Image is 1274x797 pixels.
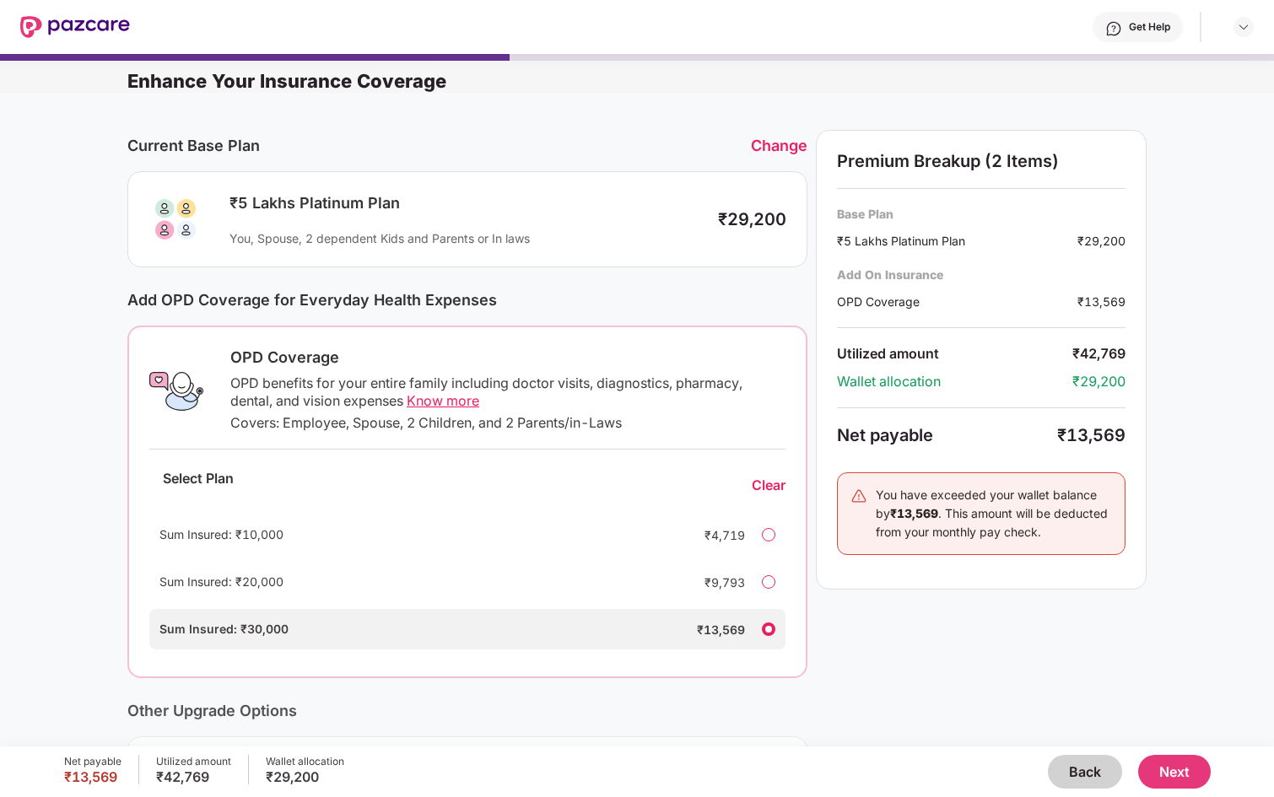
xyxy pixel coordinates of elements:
div: Base Plan [837,206,1126,222]
div: Premium Breakup (2 Items) [837,151,1126,171]
div: ₹13,569 [1057,425,1126,445]
div: OPD Coverage [230,347,785,368]
img: OPD Coverage [149,364,203,418]
img: New Pazcare Logo [20,16,130,38]
div: OPD Coverage [837,293,1077,310]
div: Net payable [64,755,121,768]
div: ₹29,200 [718,209,786,229]
div: Add OPD Coverage for Everyday Health Expenses [127,291,807,309]
img: svg+xml;base64,PHN2ZyB4bWxucz0iaHR0cDovL3d3dy53My5vcmcvMjAwMC9zdmciIHdpZHRoPSIyNCIgaGVpZ2h0PSIyNC... [850,487,867,504]
div: ₹13,569 [64,768,121,785]
div: OPD benefits for your entire family including doctor visits, diagnostics, pharmacy, dental, and v... [230,374,785,410]
div: ₹5 Lakhs Platinum Plan [837,232,1077,250]
div: Clear [752,477,785,494]
div: Get Help [1129,20,1170,34]
span: Sum Insured: ₹20,000 [159,574,283,589]
div: ₹9,793 [677,574,745,591]
div: Net payable [837,425,1057,445]
div: Enhance Your Insurance Coverage [127,69,1274,93]
div: ₹29,200 [266,768,344,785]
div: ₹29,200 [1077,232,1126,250]
div: ₹4,719 [677,526,745,544]
div: Utilized amount [156,755,231,768]
img: svg+xml;base64,PHN2ZyB3aWR0aD0iODAiIGhlaWdodD0iODAiIHZpZXdCb3g9IjAgMCA4MCA4MCIgZmlsbD0ibm9uZSIgeG... [148,192,202,246]
b: ₹13,569 [890,506,938,520]
span: Sum Insured: ₹30,000 [159,622,289,636]
div: ₹29,200 [1072,373,1126,390]
div: Wallet allocation [266,755,344,768]
div: Covers: Employee, Spouse, 2 Children, and 2 Parents/in-Laws [230,414,785,432]
div: Utilized amount [837,345,1072,363]
img: svg+xml;base64,PHN2ZyBpZD0iRHJvcGRvd24tMzJ4MzIiIHhtbG5zPSJodHRwOi8vd3d3LnczLm9yZy8yMDAwL3N2ZyIgd2... [1237,20,1250,34]
button: Back [1048,755,1122,789]
div: Current Base Plan [127,137,751,154]
div: ₹13,569 [1077,293,1126,310]
div: Select Plan [149,470,247,501]
div: ₹42,769 [156,768,231,785]
div: Wallet allocation [837,373,1072,390]
span: Sum Insured: ₹10,000 [159,527,283,541]
div: You have exceeded your wallet balance by . This amount will be deducted from your monthly pay check. [876,486,1112,541]
div: You, Spouse, 2 dependent Kids and Parents or In laws [229,230,701,246]
button: Next [1138,755,1211,789]
img: svg+xml;base64,PHN2ZyBpZD0iSGVscC0zMngzMiIgeG1sbnM9Imh0dHA6Ly93d3cudzMub3JnLzIwMDAvc3ZnIiB3aWR0aD... [1105,20,1122,37]
span: Know more [407,392,479,409]
div: Add On Insurance [837,267,1126,283]
div: ₹13,569 [677,621,745,638]
div: Other Upgrade Options [127,702,807,719]
div: ₹5 Lakhs Platinum Plan [229,193,701,213]
div: Change [751,137,807,154]
div: ₹42,769 [1072,345,1126,363]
